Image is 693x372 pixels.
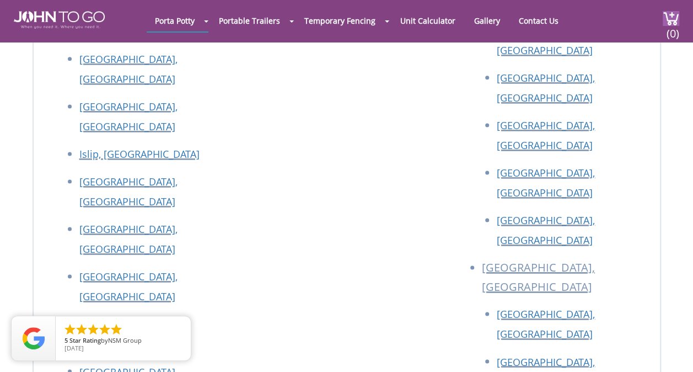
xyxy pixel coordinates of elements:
[147,10,203,31] a: Porta Potty
[497,307,595,341] a: [GEOGRAPHIC_DATA], [GEOGRAPHIC_DATA]
[497,214,595,247] a: [GEOGRAPHIC_DATA], [GEOGRAPHIC_DATA]
[87,323,100,336] li: 
[69,336,101,344] span: Star Rating
[79,175,178,208] a: [GEOGRAPHIC_DATA], [GEOGRAPHIC_DATA]
[23,327,45,349] img: Review Rating
[63,323,77,336] li: 
[79,52,178,86] a: [GEOGRAPHIC_DATA], [GEOGRAPHIC_DATA]
[465,10,508,31] a: Gallery
[663,11,679,26] img: cart a
[14,11,105,29] img: JOHN to go
[497,119,595,152] a: [GEOGRAPHIC_DATA], [GEOGRAPHIC_DATA]
[108,336,142,344] span: NSM Group
[79,222,178,256] a: [GEOGRAPHIC_DATA], [GEOGRAPHIC_DATA]
[65,344,84,352] span: [DATE]
[667,17,680,41] span: (0)
[79,147,200,161] a: Islip, [GEOGRAPHIC_DATA]
[482,258,649,304] li: [GEOGRAPHIC_DATA], [GEOGRAPHIC_DATA]
[497,71,595,104] a: [GEOGRAPHIC_DATA], [GEOGRAPHIC_DATA]
[75,323,88,336] li: 
[65,336,68,344] span: 5
[110,323,123,336] li: 
[211,10,288,31] a: Portable Trailers
[65,337,182,345] span: by
[98,323,111,336] li: 
[79,270,178,303] a: [GEOGRAPHIC_DATA], [GEOGRAPHIC_DATA]
[497,166,595,199] a: [GEOGRAPHIC_DATA], [GEOGRAPHIC_DATA]
[510,10,566,31] a: Contact Us
[391,10,463,31] a: Unit Calculator
[296,10,384,31] a: Temporary Fencing
[79,100,178,133] a: [GEOGRAPHIC_DATA], [GEOGRAPHIC_DATA]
